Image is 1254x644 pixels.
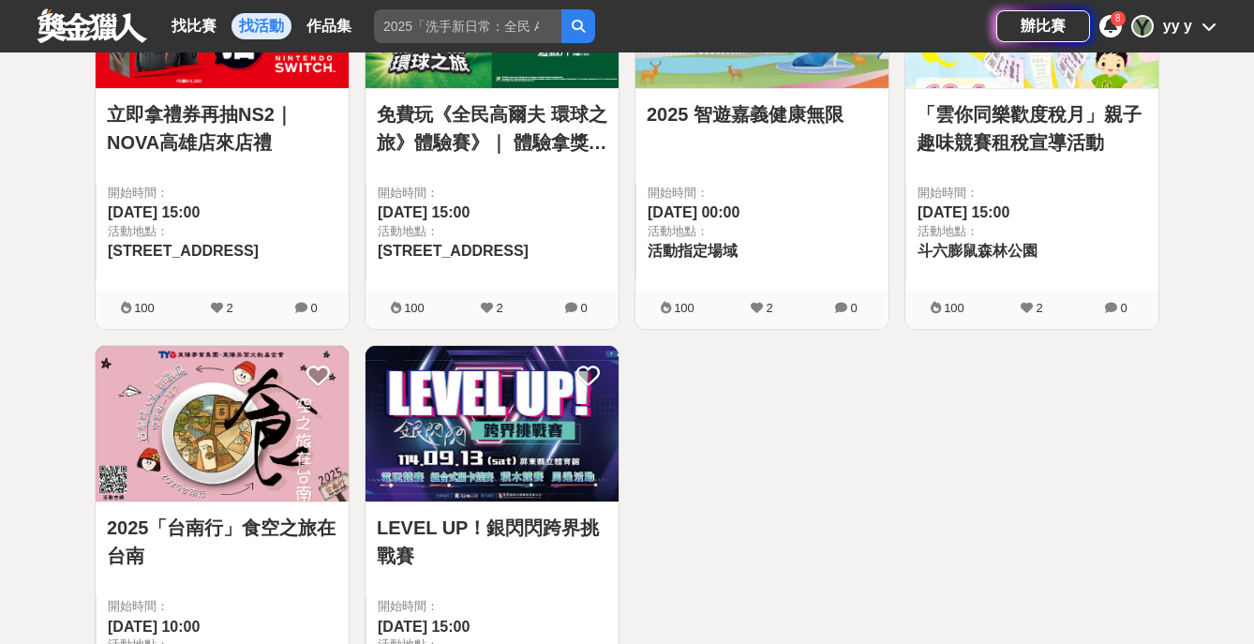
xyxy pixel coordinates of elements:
span: 0 [850,301,857,315]
a: 找比賽 [164,13,224,39]
img: Cover Image [96,346,349,502]
span: [DATE] 10:00 [108,619,200,635]
span: 100 [404,301,425,315]
span: 開始時間： [378,597,607,616]
span: [STREET_ADDRESS] [108,243,259,259]
a: 找活動 [231,13,291,39]
span: [DATE] 15:00 [918,204,1009,220]
span: 活動指定場域 [648,243,738,259]
span: 8 [1115,13,1121,23]
div: yy y [1163,15,1192,37]
img: Cover Image [366,346,619,502]
span: [DATE] 15:00 [378,619,470,635]
span: 活動地點： [648,222,877,241]
span: 2 [226,301,232,315]
a: Cover Image [96,346,349,503]
span: 100 [944,301,964,315]
span: 2 [766,301,772,315]
span: 0 [1120,301,1127,315]
span: 活動地點： [108,222,337,241]
span: 開始時間： [918,184,1147,202]
span: 2 [496,301,502,315]
a: 免費玩《全民高爾夫 環球之旅》體驗賽》｜ 體驗拿獎金再送遊戲片 [377,100,607,157]
div: Y [1131,15,1154,37]
span: 活動地點： [918,222,1147,241]
span: [DATE] 00:00 [648,204,739,220]
span: 2 [1036,301,1042,315]
a: 作品集 [299,13,359,39]
input: 2025「洗手新日常：全民 ALL IN」洗手歌全台徵選 [374,9,561,43]
a: 2025 智遊嘉義健康無限 [647,100,877,128]
span: 0 [580,301,587,315]
span: [DATE] 15:00 [108,204,200,220]
span: 0 [310,301,317,315]
a: 立即拿禮券再抽NS2｜NOVA高雄店來店禮 [107,100,337,157]
a: 辦比賽 [996,10,1090,42]
span: 開始時間： [108,597,337,616]
span: 開始時間： [648,184,877,202]
span: 100 [674,301,694,315]
span: 100 [134,301,155,315]
a: LEVEL UP！銀閃閃跨界挑戰賽 [377,514,607,570]
span: [DATE] 15:00 [378,204,470,220]
a: 「雲你同樂歡度稅月」親子趣味競賽租稅宣導活動 [917,100,1147,157]
a: 2025「台南行」食空之旅在台南 [107,514,337,570]
span: 斗六膨鼠森林公園 [918,243,1038,259]
span: 活動地點： [378,222,607,241]
span: [STREET_ADDRESS] [378,243,529,259]
span: 開始時間： [108,184,337,202]
span: 開始時間： [378,184,607,202]
a: Cover Image [366,346,619,503]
